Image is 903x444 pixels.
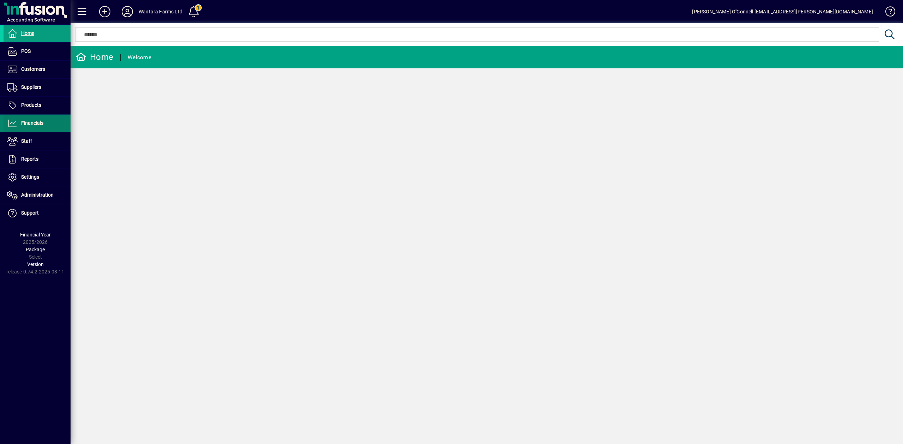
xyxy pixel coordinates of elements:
span: Staff [21,138,32,144]
div: Home [76,51,113,63]
a: Suppliers [4,79,71,96]
a: Customers [4,61,71,78]
span: Financials [21,120,43,126]
a: Financials [4,115,71,132]
span: Settings [21,174,39,180]
a: POS [4,43,71,60]
span: Version [27,261,44,267]
span: Package [26,247,45,252]
div: [PERSON_NAME] O''Connell [EMAIL_ADDRESS][PERSON_NAME][DOMAIN_NAME] [692,6,873,17]
div: Wantara Farms Ltd [139,6,182,17]
a: Staff [4,132,71,150]
a: Reports [4,150,71,168]
span: Reports [21,156,38,162]
span: POS [21,48,31,54]
button: Add [93,5,116,18]
span: Financial Year [20,232,51,238]
a: Knowledge Base [880,1,894,24]
a: Support [4,204,71,222]
a: Products [4,97,71,114]
span: Administration [21,192,54,198]
div: Welcome [128,52,151,63]
span: Home [21,30,34,36]
span: Suppliers [21,84,41,90]
button: Profile [116,5,139,18]
span: Support [21,210,39,216]
a: Administration [4,186,71,204]
span: Customers [21,66,45,72]
span: Products [21,102,41,108]
a: Settings [4,168,71,186]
